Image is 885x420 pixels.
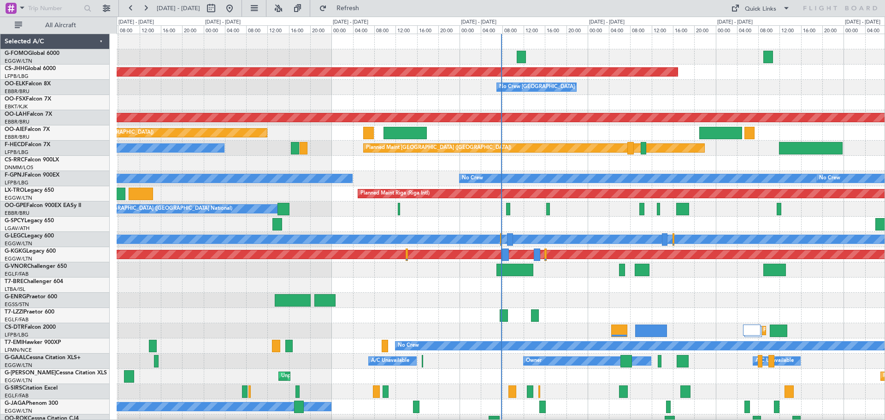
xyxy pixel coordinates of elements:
[758,25,779,34] div: 08:00
[5,370,107,376] a: G-[PERSON_NAME]Cessna Citation XLS
[5,195,32,201] a: EGGW/LTN
[5,203,26,208] span: OO-GPE
[5,279,63,284] a: T7-BREChallenger 604
[329,5,367,12] span: Refresh
[845,18,880,26] div: [DATE] - [DATE]
[5,294,26,300] span: G-ENRG
[589,18,625,26] div: [DATE] - [DATE]
[5,248,56,254] a: G-KGKGLegacy 600
[417,25,438,34] div: 16:00
[5,157,24,163] span: CS-RRC
[526,354,542,368] div: Owner
[5,271,29,278] a: EGLF/FAB
[5,188,54,193] a: LX-TROLegacy 650
[5,385,22,391] span: G-SIRS
[371,354,409,368] div: A/C Unavailable
[5,172,24,178] span: F-GPNJ
[5,385,58,391] a: G-SIRSCitation Excel
[726,1,795,16] button: Quick Links
[745,5,776,14] div: Quick Links
[366,141,511,155] div: Planned Maint [GEOGRAPHIC_DATA] ([GEOGRAPHIC_DATA])
[331,25,353,34] div: 00:00
[481,25,502,34] div: 04:00
[267,25,289,34] div: 12:00
[737,25,758,34] div: 04:00
[5,210,29,217] a: EBBR/BRU
[5,401,58,406] a: G-JAGAPhenom 300
[779,25,801,34] div: 12:00
[5,112,52,117] a: OO-LAHFalcon 7X
[694,25,715,34] div: 20:00
[630,25,651,34] div: 08:00
[161,25,182,34] div: 16:00
[5,73,29,80] a: LFPB/LBG
[5,81,25,87] span: OO-ELK
[5,255,32,262] a: EGGW/LTN
[502,25,524,34] div: 08:00
[140,25,161,34] div: 12:00
[205,18,241,26] div: [DATE] - [DATE]
[461,18,496,26] div: [DATE] - [DATE]
[5,51,28,56] span: G-FOMO
[5,325,24,330] span: CS-DTR
[5,401,26,406] span: G-JAGA
[5,233,54,239] a: G-LEGCLegacy 600
[10,18,100,33] button: All Aircraft
[763,324,810,337] div: Planned Maint Sofia
[204,25,225,34] div: 00:00
[5,408,32,414] a: EGGW/LTN
[5,331,29,338] a: LFPB/LBG
[157,4,200,12] span: [DATE] - [DATE]
[5,218,54,224] a: G-SPCYLegacy 650
[5,66,24,71] span: CS-JHH
[5,142,25,148] span: F-HECD
[78,202,232,216] div: No Crew [GEOGRAPHIC_DATA] ([GEOGRAPHIC_DATA] National)
[5,134,29,141] a: EBBR/BRU
[5,149,29,156] a: LFPB/LBG
[755,354,794,368] div: A/C Unavailable
[5,127,50,132] a: OO-AIEFalcon 7X
[5,118,29,125] a: EBBR/BRU
[5,142,50,148] a: F-HECDFalcon 7X
[5,233,24,239] span: G-LEGC
[524,25,545,34] div: 12:00
[5,301,29,308] a: EGSS/STN
[5,240,32,247] a: EGGW/LTN
[310,25,331,34] div: 20:00
[5,81,51,87] a: OO-ELKFalcon 8X
[5,294,57,300] a: G-ENRGPraetor 600
[333,18,368,26] div: [DATE] - [DATE]
[5,309,54,315] a: T7-LZZIPraetor 600
[5,172,59,178] a: F-GPNJFalcon 900EX
[5,340,61,345] a: T7-EMIHawker 900XP
[28,1,81,15] input: Trip Number
[5,58,32,65] a: EGGW/LTN
[819,172,840,185] div: No Crew
[5,51,59,56] a: G-FOMOGlobal 6000
[5,309,24,315] span: T7-LZZI
[5,103,28,110] a: EBKT/KJK
[5,355,26,361] span: G-GAAL
[5,264,27,269] span: G-VNOR
[566,25,588,34] div: 20:00
[281,369,433,383] div: Unplanned Maint [GEOGRAPHIC_DATA] ([GEOGRAPHIC_DATA])
[182,25,203,34] div: 20:00
[5,164,33,171] a: DNMM/LOS
[5,127,24,132] span: OO-AIE
[5,179,29,186] a: LFPB/LBG
[5,66,56,71] a: CS-JHHGlobal 6000
[246,25,267,34] div: 08:00
[716,25,737,34] div: 00:00
[5,370,56,376] span: G-[PERSON_NAME]
[5,248,26,254] span: G-KGKG
[5,286,25,293] a: LTBA/ISL
[5,188,24,193] span: LX-TRO
[395,25,417,34] div: 12:00
[5,96,51,102] a: OO-FSXFalcon 7X
[5,362,32,369] a: EGGW/LTN
[118,18,154,26] div: [DATE] - [DATE]
[5,392,29,399] a: EGLF/FAB
[353,25,374,34] div: 04:00
[5,112,27,117] span: OO-LAH
[588,25,609,34] div: 00:00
